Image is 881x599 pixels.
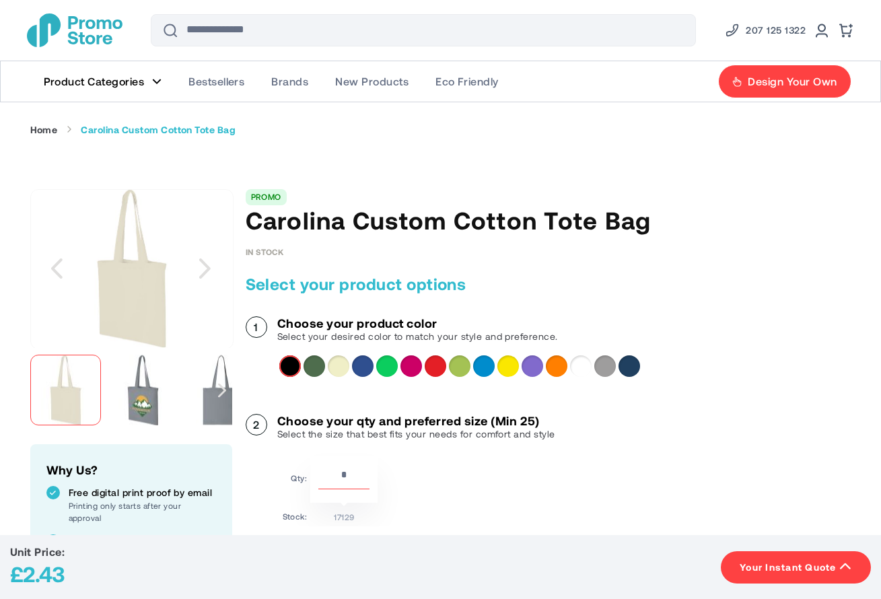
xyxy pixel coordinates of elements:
[185,355,256,425] img: Carolina Custom Cotton Tote Bag
[748,75,837,88] span: Design Your Own
[69,499,216,524] p: Printing only starts after your approval
[619,355,640,377] div: Navy
[352,355,374,377] div: Royal blue
[522,355,543,377] div: Lavender
[425,355,446,377] div: Red
[277,330,558,343] p: Select your desired color to match your style and preference.
[746,22,806,38] span: 207 125 1322
[185,348,262,432] div: Carolina Custom Cotton Tote Bag
[271,75,308,88] span: Brands
[30,348,108,432] div: Carolina Custom Cotton Tote Bag
[304,355,325,377] div: Forest green
[30,124,58,136] a: Home
[246,273,851,295] h2: Select your product options
[279,355,301,377] div: Solid black
[310,506,378,523] td: 17129
[108,355,178,425] img: Carolina Custom Cotton Tote Bag
[69,486,216,499] p: Free digital print proof by email
[81,124,236,136] strong: Carolina Custom Cotton Tote Bag
[30,355,101,425] img: Carolina Custom Cotton Tote Bag
[328,355,349,377] div: Natural
[52,189,211,348] img: Carolina Custom Cotton Tote Bag
[721,551,871,584] button: Your Instant Quote
[449,355,470,377] div: Lime
[570,355,592,377] div: White
[400,355,422,377] div: Magenta
[497,355,519,377] div: Yellow
[188,75,244,88] span: Bestsellers
[10,559,65,589] div: £2.43
[27,13,122,47] img: Promotional Merchandise
[246,247,284,256] span: In stock
[277,427,555,441] p: Select the size that best fits your needs for comfort and style
[212,348,232,432] div: Next
[69,534,216,548] p: Free cancellation
[277,414,555,427] h3: Choose your qty and preferred size (Min 25)
[277,316,558,330] h3: Choose your product color
[108,348,185,432] div: Carolina Custom Cotton Tote Bag
[594,355,616,377] div: Grey
[376,355,398,377] div: Bright green
[246,247,284,256] div: Availability
[473,355,495,377] div: Process blue
[740,561,837,574] span: Your Instant Quote
[10,545,65,558] span: Unit Price:
[30,189,84,348] div: Previous
[435,75,499,88] span: Eco Friendly
[251,192,281,201] a: PROMO
[283,506,308,523] td: Stock:
[546,355,567,377] div: Orange
[246,205,851,235] h1: Carolina Custom Cotton Tote Bag
[178,189,232,348] div: Next
[724,22,806,38] a: Phone
[27,13,122,47] a: store logo
[44,75,145,88] span: Product Categories
[46,460,216,479] h2: Why Us?
[283,456,308,503] td: Qty:
[335,75,409,88] span: New Products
